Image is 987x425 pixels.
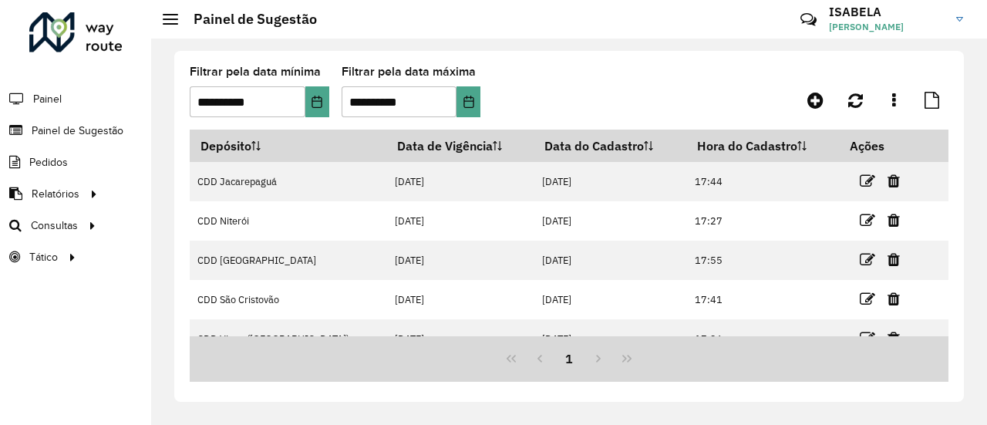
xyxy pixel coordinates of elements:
td: [DATE] [534,319,686,359]
a: Editar [860,210,875,231]
th: Data de Vigência [386,130,534,162]
a: Excluir [888,249,900,270]
a: Editar [860,170,875,191]
td: CDD São Cristovão [190,280,386,319]
th: Hora do Cadastro [686,130,840,162]
td: CDD Jacarepaguá [190,162,386,201]
td: [DATE] [534,241,686,280]
td: [DATE] [534,280,686,319]
a: Excluir [888,288,900,309]
a: Excluir [888,328,900,349]
td: [DATE] [386,201,534,241]
td: 17:36 [686,319,840,359]
span: Pedidos [29,154,68,170]
h3: ISABELA [829,5,945,19]
td: [DATE] [386,280,534,319]
a: Editar [860,288,875,309]
span: Relatórios [32,186,79,202]
span: Painel [33,91,62,107]
td: 17:55 [686,241,840,280]
span: [PERSON_NAME] [829,20,945,34]
button: 1 [554,344,584,373]
td: 17:27 [686,201,840,241]
th: Data do Cadastro [534,130,686,162]
a: Editar [860,249,875,270]
td: CDD Niterói [190,201,386,241]
td: [DATE] [386,241,534,280]
td: [DATE] [386,319,534,359]
td: [DATE] [534,162,686,201]
button: Choose Date [456,86,480,117]
td: 17:44 [686,162,840,201]
td: 17:41 [686,280,840,319]
span: Painel de Sugestão [32,123,123,139]
span: Tático [29,249,58,265]
label: Filtrar pela data máxima [342,62,476,81]
td: CDD Viana ([GEOGRAPHIC_DATA]) [190,319,386,359]
td: CDD [GEOGRAPHIC_DATA] [190,241,386,280]
th: Depósito [190,130,386,162]
a: Contato Rápido [792,3,825,36]
span: Consultas [31,218,78,234]
h2: Painel de Sugestão [178,11,317,28]
td: [DATE] [386,162,534,201]
label: Filtrar pela data mínima [190,62,321,81]
td: [DATE] [534,201,686,241]
button: Choose Date [305,86,329,117]
a: Excluir [888,170,900,191]
th: Ações [840,130,932,162]
a: Editar [860,328,875,349]
a: Excluir [888,210,900,231]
